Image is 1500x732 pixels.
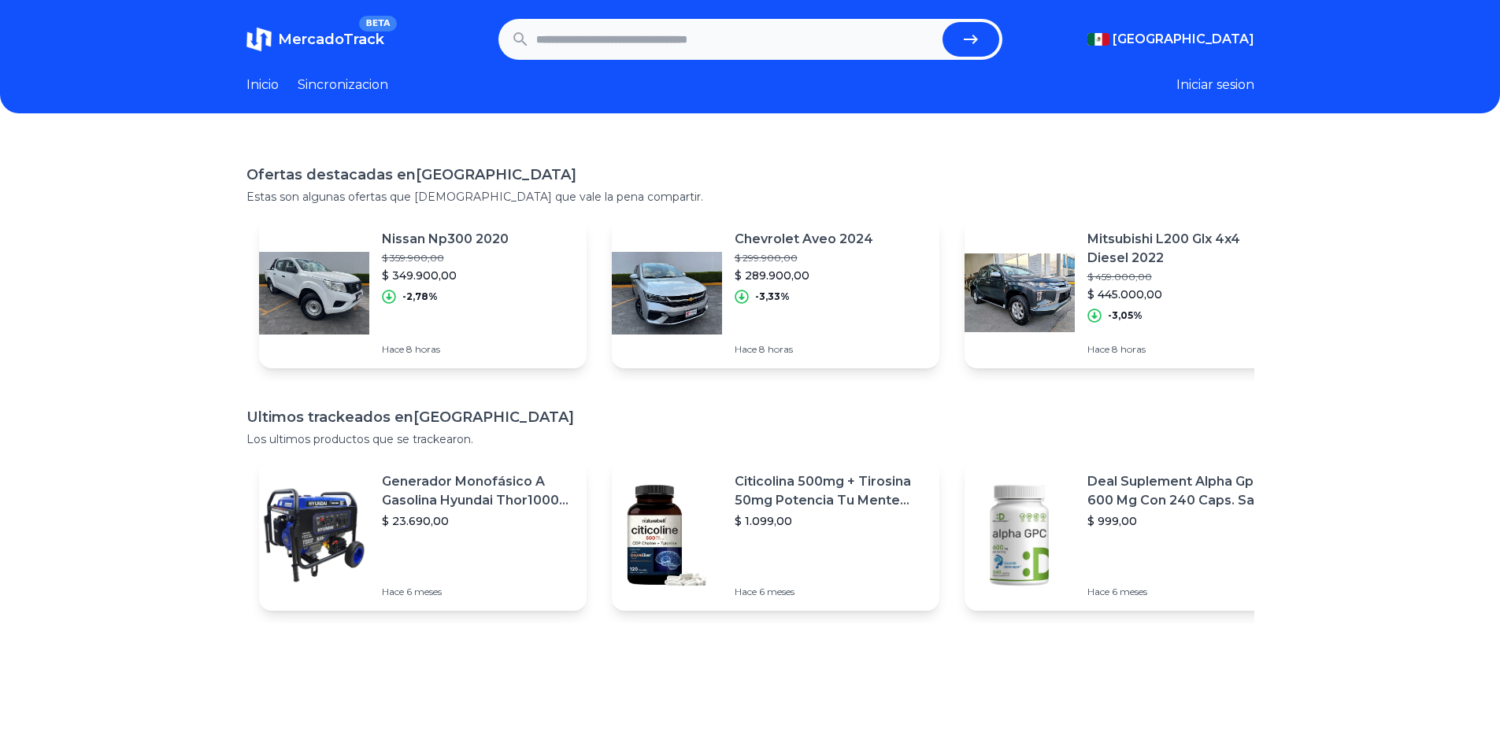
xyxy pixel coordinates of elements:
img: Featured image [259,238,369,348]
img: Featured image [259,480,369,590]
p: $ 459.000,00 [1087,271,1280,283]
p: -3,33% [755,290,790,303]
p: Nissan Np300 2020 [382,230,509,249]
img: MercadoTrack [246,27,272,52]
p: $ 1.099,00 [735,513,927,529]
p: $ 359.900,00 [382,252,509,264]
a: Inicio [246,76,279,94]
p: Chevrolet Aveo 2024 [735,230,873,249]
span: [GEOGRAPHIC_DATA] [1113,30,1254,49]
img: Featured image [965,238,1075,348]
p: $ 289.900,00 [735,268,873,283]
p: $ 445.000,00 [1087,287,1280,302]
span: BETA [359,16,396,31]
p: -3,05% [1108,309,1143,322]
p: Citicolina 500mg + Tirosina 50mg Potencia Tu Mente (120caps) Sabor Sin Sabor [735,472,927,510]
p: $ 299.900,00 [735,252,873,264]
img: Mexico [1087,33,1109,46]
a: Featured imageChevrolet Aveo 2024$ 299.900,00$ 289.900,00-3,33%Hace 8 horas [612,217,939,368]
img: Featured image [965,480,1075,590]
h1: Ultimos trackeados en [GEOGRAPHIC_DATA] [246,406,1254,428]
p: Hace 8 horas [1087,343,1280,356]
a: Featured imageCiticolina 500mg + Tirosina 50mg Potencia Tu Mente (120caps) Sabor Sin Sabor$ 1.099... [612,460,939,611]
p: Mitsubishi L200 Glx 4x4 Diesel 2022 [1087,230,1280,268]
a: Featured imageGenerador Monofásico A Gasolina Hyundai Thor10000 P 11.5 Kw$ 23.690,00Hace 6 meses [259,460,587,611]
p: Estas son algunas ofertas que [DEMOGRAPHIC_DATA] que vale la pena compartir. [246,189,1254,205]
a: Featured imageMitsubishi L200 Glx 4x4 Diesel 2022$ 459.000,00$ 445.000,00-3,05%Hace 8 horas [965,217,1292,368]
p: Deal Suplement Alpha Gpc 600 Mg Con 240 Caps. Salud Cerebral Sabor S/n [1087,472,1280,510]
button: Iniciar sesion [1176,76,1254,94]
p: Hace 6 meses [1087,586,1280,598]
p: Hace 8 horas [382,343,509,356]
span: MercadoTrack [278,31,384,48]
a: Featured imageNissan Np300 2020$ 359.900,00$ 349.900,00-2,78%Hace 8 horas [259,217,587,368]
h1: Ofertas destacadas en [GEOGRAPHIC_DATA] [246,164,1254,186]
p: Los ultimos productos que se trackearon. [246,431,1254,447]
p: $ 349.900,00 [382,268,509,283]
img: Featured image [612,238,722,348]
img: Featured image [612,480,722,590]
a: Featured imageDeal Suplement Alpha Gpc 600 Mg Con 240 Caps. Salud Cerebral Sabor S/n$ 999,00Hace ... [965,460,1292,611]
a: MercadoTrackBETA [246,27,384,52]
p: $ 999,00 [1087,513,1280,529]
p: $ 23.690,00 [382,513,574,529]
a: Sincronizacion [298,76,388,94]
p: Hace 8 horas [735,343,873,356]
p: Hace 6 meses [735,586,927,598]
p: Hace 6 meses [382,586,574,598]
p: Generador Monofásico A Gasolina Hyundai Thor10000 P 11.5 Kw [382,472,574,510]
p: -2,78% [402,290,438,303]
button: [GEOGRAPHIC_DATA] [1087,30,1254,49]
